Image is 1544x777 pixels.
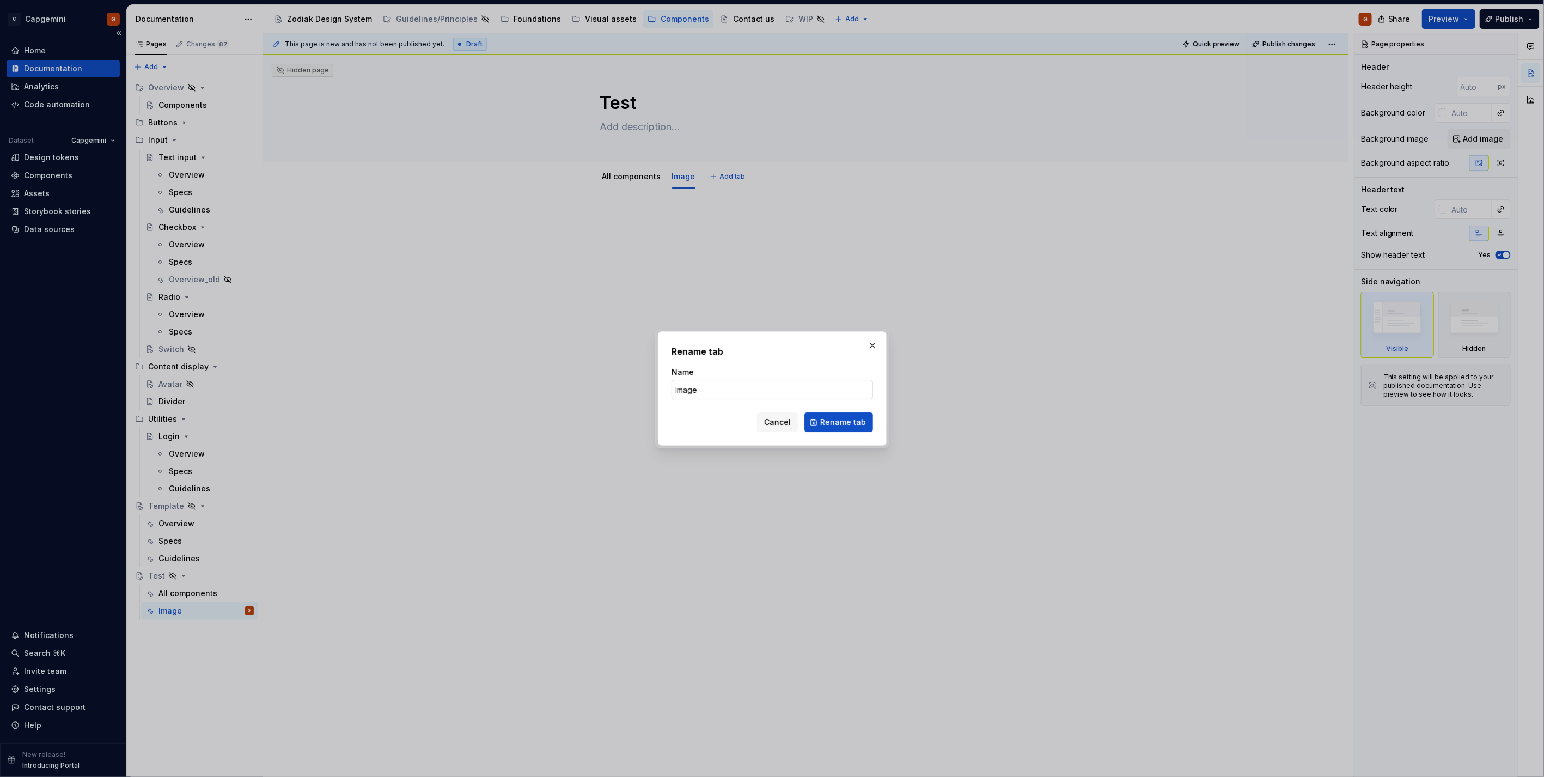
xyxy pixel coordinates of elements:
[820,417,866,428] span: Rename tab
[764,417,791,428] span: Cancel
[672,345,873,358] h2: Rename tab
[672,367,694,378] label: Name
[757,412,798,432] button: Cancel
[804,412,873,432] button: Rename tab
